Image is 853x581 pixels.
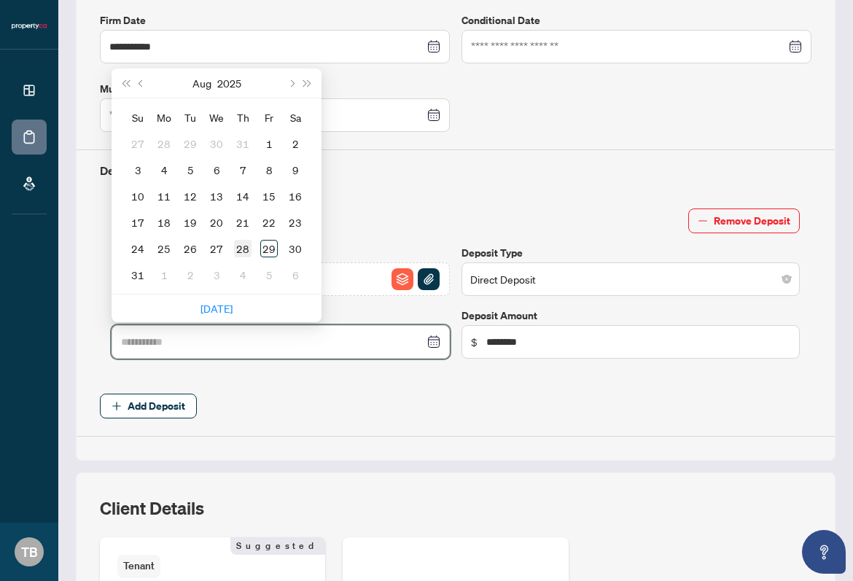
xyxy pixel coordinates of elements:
div: 31 [234,135,252,152]
td: 2025-07-31 [230,130,256,157]
div: 2 [287,135,304,152]
div: 6 [208,161,225,179]
div: 1 [260,135,278,152]
div: 4 [234,266,252,284]
button: Last year (Control + left) [117,69,133,98]
td: 2025-08-22 [256,209,282,235]
span: Add Deposit [128,394,185,418]
th: Tu [177,104,203,130]
td: 2025-08-01 [256,130,282,157]
div: 24 [129,240,147,257]
td: 2025-07-29 [177,130,203,157]
div: 26 [182,240,199,257]
button: Next month (PageDown) [283,69,299,98]
span: Remove Deposit [714,209,790,233]
td: 2025-09-02 [177,262,203,288]
td: 2025-08-13 [203,183,230,209]
div: 22 [260,214,278,231]
label: Firm Date [100,12,450,28]
th: We [203,104,230,130]
td: 2025-08-05 [177,157,203,183]
td: 2025-08-31 [125,262,151,288]
td: 2025-09-03 [203,262,230,288]
div: 20 [208,214,225,231]
td: 2025-08-20 [203,209,230,235]
td: 2025-07-28 [151,130,177,157]
td: 2025-08-06 [203,157,230,183]
img: logo [12,22,47,31]
div: 27 [208,240,225,257]
td: 2025-08-21 [230,209,256,235]
td: 2025-08-02 [282,130,308,157]
td: 2025-08-15 [256,183,282,209]
div: 30 [287,240,304,257]
div: 3 [129,161,147,179]
td: 2025-08-17 [125,209,151,235]
span: plus [112,401,122,411]
th: Mo [151,104,177,130]
button: Add Deposit [100,394,197,418]
div: 23 [287,214,304,231]
td: 2025-08-08 [256,157,282,183]
span: minus [698,216,708,226]
div: 2 [182,266,199,284]
button: Previous month (PageUp) [133,69,149,98]
td: 2025-08-07 [230,157,256,183]
td: 2025-08-25 [151,235,177,262]
span: $ [471,334,478,350]
button: Open asap [802,530,846,574]
div: 4 [155,161,173,179]
td: 2025-09-01 [151,262,177,288]
label: Deposit Type [461,245,800,261]
th: Th [230,104,256,130]
div: 1 [155,266,173,284]
div: 29 [260,240,278,257]
td: 2025-08-04 [151,157,177,183]
td: 2025-09-04 [230,262,256,288]
th: Su [125,104,151,130]
div: 5 [182,161,199,179]
td: 2025-08-27 [203,235,230,262]
div: 30 [208,135,225,152]
div: 29 [182,135,199,152]
div: 25 [155,240,173,257]
div: 6 [287,266,304,284]
td: 2025-08-28 [230,235,256,262]
div: 8 [260,161,278,179]
td: 2025-08-10 [125,183,151,209]
h4: Deposit [100,162,811,179]
div: 3 [208,266,225,284]
td: 2025-09-05 [256,262,282,288]
td: 2025-08-23 [282,209,308,235]
div: 11 [155,187,173,205]
button: Remove Deposit [688,208,800,233]
div: 28 [155,135,173,152]
td: 2025-08-11 [151,183,177,209]
img: File Archive [392,268,413,290]
div: 15 [260,187,278,205]
td: 2025-07-27 [125,130,151,157]
span: Suggested [230,537,325,555]
div: 10 [129,187,147,205]
div: 5 [260,266,278,284]
div: 12 [182,187,199,205]
td: 2025-08-24 [125,235,151,262]
div: 28 [234,240,252,257]
td: 2025-08-12 [177,183,203,209]
div: 31 [129,266,147,284]
span: close-circle [782,275,791,284]
td: 2025-08-03 [125,157,151,183]
span: Tenant [117,555,160,577]
span: TB [21,542,38,562]
td: 2025-08-16 [282,183,308,209]
label: Mutual Release Date [100,81,450,97]
th: Sa [282,104,308,130]
div: 27 [129,135,147,152]
td: 2025-08-30 [282,235,308,262]
img: File Attachement [418,268,440,290]
div: 18 [155,214,173,231]
div: 17 [129,214,147,231]
td: 2025-08-26 [177,235,203,262]
td: 2025-08-29 [256,235,282,262]
td: 2025-09-06 [282,262,308,288]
